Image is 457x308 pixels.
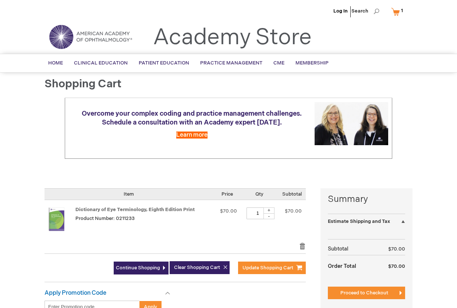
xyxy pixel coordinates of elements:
span: 1 [401,8,403,14]
button: Proceed to Checkout [328,287,405,299]
span: Subtotal [282,191,302,197]
input: Qty [247,207,269,219]
a: Dictionary of Eye Terminology, Eighth Edition Print [45,207,75,235]
span: Qty [255,191,263,197]
button: Clear Shopping Cart [170,261,230,274]
span: Patient Education [139,60,189,66]
a: Learn more [176,132,208,139]
span: Proceed to Checkout [340,290,388,296]
strong: Order Total [328,259,356,272]
th: Subtotal [328,243,373,255]
span: Shopping Cart [45,77,121,91]
a: 1 [390,5,408,18]
span: Product Number: 0211233 [75,216,135,221]
span: Update Shopping Cart [242,265,293,271]
span: $70.00 [388,263,405,269]
div: - [263,213,274,219]
span: Home [48,60,63,66]
span: $70.00 [285,208,302,214]
strong: Apply Promotion Code [45,290,106,297]
a: Dictionary of Eye Terminology, Eighth Edition Print [75,207,195,213]
img: Dictionary of Eye Terminology, Eighth Edition Print [45,207,68,231]
span: Overcome your complex coding and practice management challenges. Schedule a consultation with an ... [82,110,302,126]
span: Search [351,4,379,18]
span: Membership [295,60,329,66]
span: Continue Shopping [116,265,160,271]
span: $70.00 [220,208,237,214]
span: Clear Shopping Cart [174,265,220,270]
span: Item [124,191,134,197]
strong: Summary [328,193,405,206]
a: Academy Store [153,24,312,51]
a: Continue Shopping [114,262,169,274]
img: Schedule a consultation with an Academy expert today [315,102,388,145]
span: Clinical Education [74,60,128,66]
span: $70.00 [388,246,405,252]
button: Update Shopping Cart [238,262,306,274]
span: CME [273,60,284,66]
a: Log In [333,8,348,14]
strong: Estimate Shipping and Tax [328,218,390,224]
span: Price [222,191,233,197]
div: + [263,207,274,214]
span: Practice Management [200,60,262,66]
